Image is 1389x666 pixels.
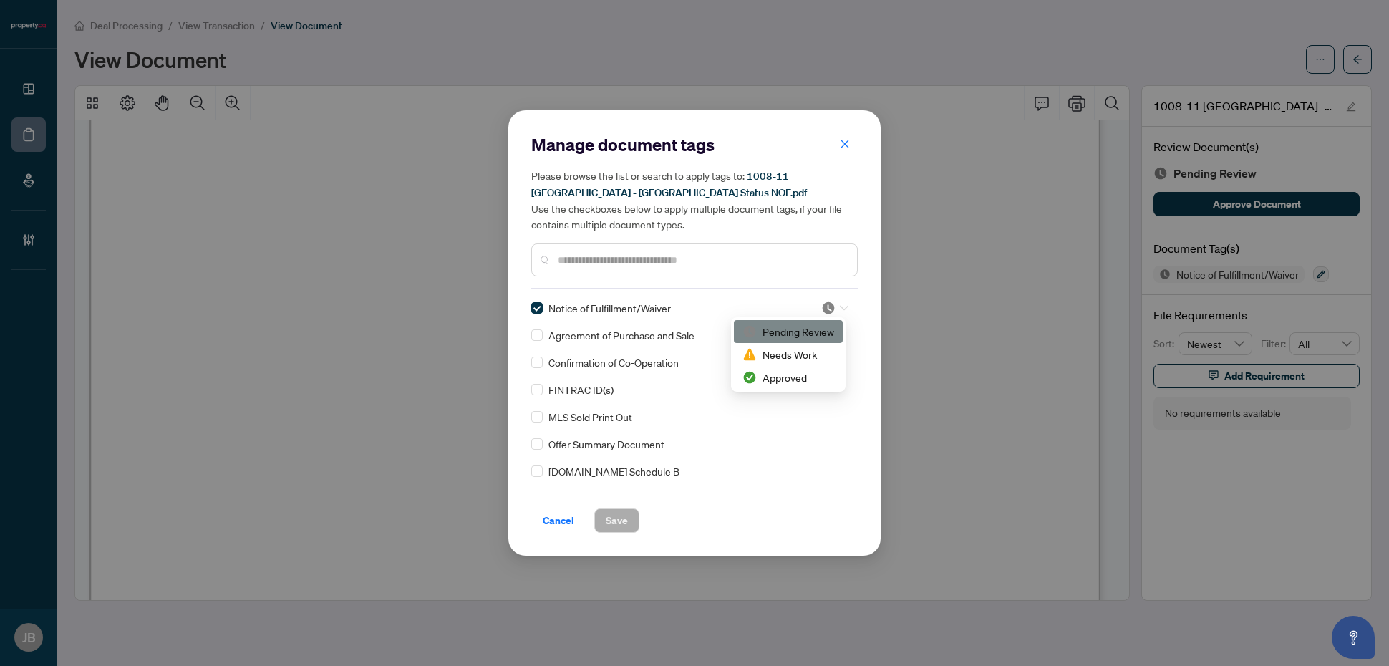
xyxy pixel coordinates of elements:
div: Needs Work [734,343,843,366]
button: Cancel [531,508,586,533]
span: Notice of Fulfillment/Waiver [548,300,671,316]
span: Cancel [543,509,574,532]
div: Pending Review [742,324,834,339]
div: Approved [742,370,834,385]
span: MLS Sold Print Out [548,409,632,425]
span: Offer Summary Document [548,436,664,452]
img: status [742,324,757,339]
div: Pending Review [734,320,843,343]
img: status [821,301,836,315]
img: status [742,347,757,362]
h2: Manage document tags [531,133,858,156]
span: Pending Review [821,301,848,315]
div: Needs Work [742,347,834,362]
div: Approved [734,366,843,389]
span: Confirmation of Co-Operation [548,354,679,370]
img: status [742,370,757,385]
button: Open asap [1332,616,1375,659]
span: close [840,139,850,149]
span: Agreement of Purchase and Sale [548,327,694,343]
button: Save [594,508,639,533]
h5: Please browse the list or search to apply tags to: Use the checkboxes below to apply multiple doc... [531,168,858,232]
span: FINTRAC ID(s) [548,382,614,397]
span: [DOMAIN_NAME] Schedule B [548,463,679,479]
